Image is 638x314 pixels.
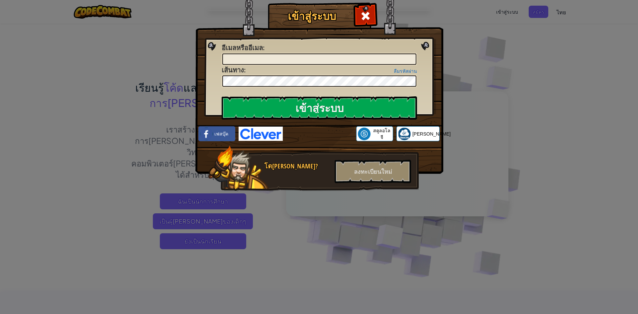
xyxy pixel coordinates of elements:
[412,131,451,137] font: [PERSON_NAME]
[222,96,417,120] input: เข้าสู่ระบบ
[222,43,263,52] font: อีเมลหรืออีเมล
[244,65,246,74] font: :
[354,167,392,176] font: ลงทะเบียนใหม่
[358,128,371,140] img: schoology.png
[264,161,318,170] font: โต[PERSON_NAME]?
[214,131,228,137] font: เฟสบุ๊ค
[394,68,417,74] a: ลืมรหัสผ่าน
[239,127,283,141] img: clever-logo-blue.png
[288,9,336,23] font: เข้าสู่ระบบ
[373,128,390,140] font: สคูลอโลจี
[200,128,213,140] img: facebook_small.png
[283,127,356,141] iframe: สามารถทำได้ด้วย Google
[263,43,265,52] font: :
[222,65,244,74] font: เส้นทาง
[398,128,411,140] img: classlink-logo-small.png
